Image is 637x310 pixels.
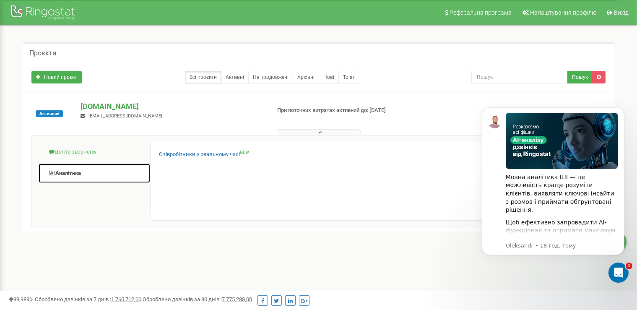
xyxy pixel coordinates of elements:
[111,296,141,302] u: 1 760 712,00
[277,107,411,115] p: При поточних витратах активний до: [DATE]
[81,101,263,112] p: [DOMAIN_NAME]
[8,296,34,302] span: 99,989%
[38,163,151,184] a: Аналiтика
[319,71,339,83] a: Нові
[185,71,221,83] a: Всі проєкти
[293,71,319,83] a: Архівні
[450,9,512,16] span: Реферальна програма
[31,71,82,83] a: Новий проєкт
[29,49,56,57] h5: Проєкти
[471,71,568,83] input: Пошук
[240,150,249,155] sup: NEW
[88,113,162,119] span: [EMAIL_ADDRESS][DOMAIN_NAME]
[222,296,252,302] u: 7 775 288,00
[626,263,632,269] span: 1
[221,71,249,83] a: Активні
[469,95,637,287] iframe: Intercom notifications повідомлення
[35,296,141,302] span: Оброблено дзвінків за 7 днів :
[338,71,360,83] a: Тріал
[159,151,249,159] a: Співробітники у реальному часіNEW
[38,142,151,162] a: Центр звернень
[143,296,252,302] span: Оброблено дзвінків за 30 днів :
[567,71,593,83] button: Пошук
[248,71,293,83] a: Не продовжені
[36,110,63,117] span: Активний
[614,9,629,16] span: Вихід
[530,9,596,16] span: Налаштування профілю
[608,263,629,283] iframe: Intercom live chat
